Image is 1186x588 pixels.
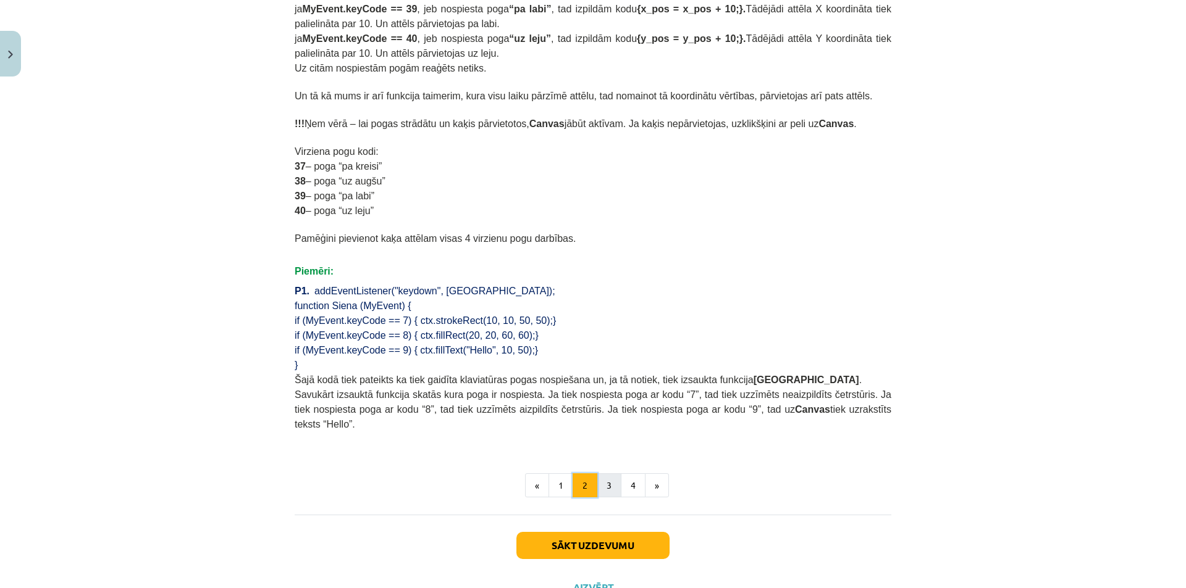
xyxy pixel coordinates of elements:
b: “uz leju” [509,33,551,44]
span: Un tā kā mums ir arī funkcija taimerim, kura visu laiku pārzīmē attēlu, tad nomainot tā koordināt... [295,91,873,101]
span: Šajā kodā tiek pateikts ka tiek gaidīta klaviatūras pogas nospiešana un, ja tā notiek, tiek izsau... [295,375,862,385]
span: Pamēģini pievienot kaķa attēlam visas 4 virzienu pogu darbības. [295,233,576,244]
b: MyEvent.keyCode == 40 [302,33,417,44]
nav: Page navigation example [295,473,891,498]
b: “pa labi” [509,4,551,14]
b: [GEOGRAPHIC_DATA] [754,375,859,385]
button: 2 [573,473,597,498]
span: – poga “uz leju” [306,205,374,216]
b: Canvas [818,118,854,129]
span: Piemēri: [295,266,334,276]
img: icon-close-lesson-0947bae3869378f0d4975bcd49f059093ad1ed9edebbc8119c70593378902aed.svg [8,51,13,59]
span: – poga “pa labi” [306,191,374,201]
span: P1. [295,286,309,296]
span: addEventListener("keydown", [GEOGRAPHIC_DATA]); [314,286,555,296]
span: Uz citām nospiestām pogām reaģēts netiks. [295,63,486,73]
button: 3 [597,473,621,498]
span: – poga “pa kreisi” [306,161,382,172]
span: Virziena pogu kodi: [295,146,379,157]
span: if (MyEvent.keyCode == 8) { ctx.fillRect(20, 20, 60, 60);} [295,330,539,341]
button: 1 [549,473,573,498]
span: 39 [295,191,306,201]
button: « [525,473,549,498]
span: 40 [295,205,306,216]
b: {x_pos = x_pos + 10;}. [637,4,746,14]
button: » [645,473,669,498]
span: ja , jeb nospiesta poga , tad izpildām kodu Tādējādi attēla Y koordināta tiek palielināta par 10.... [295,33,891,59]
button: Sākt uzdevumu [516,532,670,559]
span: if (MyEvent.keyCode == 9) { [295,345,418,355]
span: function Siena (MyEvent) { [295,300,411,311]
span: Savukārt izsauktā funkcija skatās kura poga ir nospiesta. Ja tiek nospiesta poga ar kodu “7”, tad... [295,389,891,429]
span: !!! [295,118,305,129]
span: 38 [295,176,306,186]
button: 4 [621,473,646,498]
span: ctx.fillText("Hello", 10, 50);} [420,345,538,355]
b: Canvas [795,404,830,415]
b: MyEvent.keyCode == 39 [302,4,417,14]
span: Ņem vērā – lai pogas strādātu un kaķis pārvietotos, jābūt aktīvam. Ja kaķis nepārvietojas, uzklik... [305,118,857,129]
span: – poga “uz augšu” [306,176,385,186]
span: } [295,360,298,370]
span: ja , jeb nospiesta poga , tad izpildām kodu Tādējādi attēla X koordināta tiek palielināta par 10.... [295,4,891,29]
span: 37 [295,161,306,172]
span: if (MyEvent.keyCode == 7) { ctx.strokeRect(10, 10, 50, 50);} [295,315,556,326]
b: {y_pos = y_pos + 10;}. [637,33,746,44]
b: Canvas [529,118,565,129]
